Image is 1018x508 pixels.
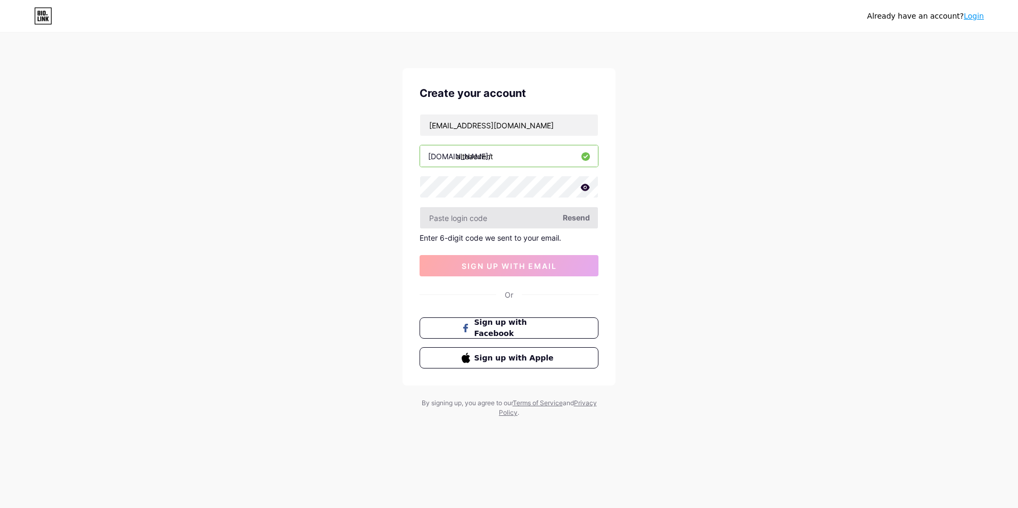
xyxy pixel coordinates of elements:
button: Sign up with Apple [420,347,598,368]
div: Enter 6-digit code we sent to your email. [420,233,598,242]
div: Already have an account? [867,11,984,22]
span: Resend [563,212,590,223]
input: Paste login code [420,207,598,228]
span: Sign up with Facebook [474,317,557,339]
a: Login [964,12,984,20]
a: Terms of Service [513,399,563,407]
button: Sign up with Facebook [420,317,598,339]
div: [DOMAIN_NAME]/ [428,151,491,162]
span: sign up with email [462,261,557,271]
span: Sign up with Apple [474,353,557,364]
div: Or [505,289,513,300]
input: Email [420,114,598,136]
div: By signing up, you agree to our and . [418,398,600,417]
button: sign up with email [420,255,598,276]
input: username [420,145,598,167]
div: Create your account [420,85,598,101]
